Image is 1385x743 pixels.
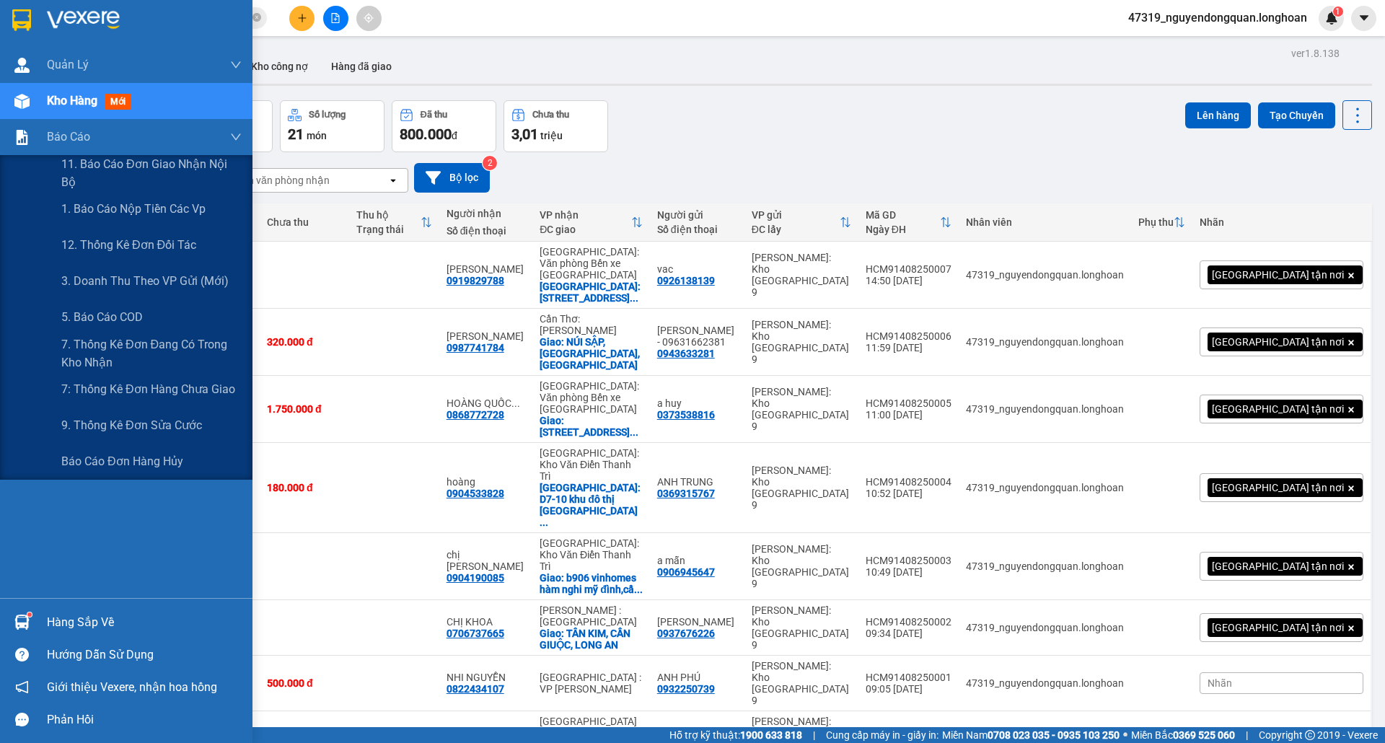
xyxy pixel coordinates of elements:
div: HCM91408250005 [866,397,951,409]
div: 0904190085 [447,572,504,584]
div: Giao: số 9 , đường hạ long , bãi cháy , hạ long , quảng ninh [540,281,643,304]
div: Phụ thu [1138,216,1174,228]
img: logo-vxr [12,9,31,31]
div: 10:49 [DATE] [866,566,951,578]
div: [PERSON_NAME]: Kho [GEOGRAPHIC_DATA] 9 [752,386,851,432]
span: [GEOGRAPHIC_DATA] tận nơi [1212,335,1344,348]
img: warehouse-icon [14,615,30,630]
div: [PERSON_NAME]: Kho [GEOGRAPHIC_DATA] 9 [752,252,851,298]
div: HCM91408250007 [866,263,951,275]
div: VP gửi [752,209,840,221]
span: aim [364,13,374,23]
div: HCM91408250001 [866,672,951,683]
div: Người nhận [447,208,525,219]
button: Số lượng21món [280,100,384,152]
div: Mã GD [866,209,940,221]
sup: 1 [1333,6,1343,17]
span: | [1246,727,1248,743]
div: ver 1.8.138 [1291,45,1340,61]
div: 47319_nguyendongquan.longhoan [966,482,1124,493]
span: 3. Doanh Thu theo VP Gửi (mới) [61,272,229,290]
div: 0904533828 [447,488,504,499]
img: warehouse-icon [14,58,30,73]
button: Bộ lọc [414,163,490,193]
div: Số lượng [309,110,346,120]
div: ĐC giao [540,224,631,235]
div: 47319_nguyendongquan.longhoan [966,677,1124,689]
span: 47319_nguyendongquan.longhoan [1117,9,1319,27]
div: HCM91408250002 [866,616,951,628]
div: [GEOGRAPHIC_DATA] [540,716,643,727]
div: [GEOGRAPHIC_DATA]: Văn phòng Bến xe [GEOGRAPHIC_DATA] [540,246,643,281]
div: 14.740.000 đ [356,727,431,739]
button: Kho công nợ [239,49,320,84]
div: 0932250739 [657,683,715,695]
span: Miền Nam [942,727,1120,743]
div: chị hiếu [447,549,525,572]
div: VP nhận [540,209,631,221]
div: Hàng sắp về [47,612,242,633]
div: ANH TRUNG [657,476,737,488]
span: 800.000 [400,126,452,143]
button: plus [289,6,315,31]
div: Hướng dẫn sử dụng [47,644,242,666]
div: 09:34 [DATE] [866,628,951,639]
span: 7: Thống kê đơn hàng chưa giao [61,380,235,398]
span: [GEOGRAPHIC_DATA] tận nơi [1212,560,1344,573]
span: triệu [540,130,563,141]
div: Ngày ĐH [866,224,940,235]
div: 09:05 [DATE] [866,683,951,695]
span: [GEOGRAPHIC_DATA] tận nơi [1212,621,1344,634]
div: Lê Anh - 09631662381 [657,325,737,348]
button: aim [356,6,382,31]
div: Chưa thu [532,110,569,120]
div: ANH PHÚ [657,672,737,683]
div: 11:00 [DATE] [866,409,951,421]
div: 10:52 [DATE] [866,488,951,499]
span: Báo cáo đơn hàng hủy [61,452,183,470]
span: Báo cáo [47,128,90,146]
div: Trạng thái [356,224,420,235]
span: Miền Bắc [1131,727,1235,743]
div: 0706737665 [447,628,504,639]
span: copyright [1305,730,1315,740]
div: 0987741784 [447,342,504,353]
span: Kho hàng [47,94,97,107]
th: Toggle SortBy [1131,203,1192,242]
span: Nhãn [1208,677,1232,689]
div: Giao: NÚI SẬP, THOẠI SƠN, AN GIANG [540,336,643,371]
button: Hàng đã giao [320,49,403,84]
span: mới [105,94,131,110]
span: 3,01 [511,126,538,143]
sup: 1 [27,612,32,617]
span: ... [630,292,638,304]
span: 11. Báo cáo đơn giao nhận nội bộ [61,155,242,191]
th: Toggle SortBy [744,203,858,242]
div: NGỌC THANH [447,330,525,342]
div: 1.750.000 đ [267,403,342,415]
span: message [15,713,29,726]
div: XE ĐẠP ZBIKE [657,727,737,739]
div: Phản hồi [47,709,242,731]
span: down [230,59,242,71]
div: 47319_nguyendongquan.longhoan [966,269,1124,281]
div: 0926138139 [657,275,715,286]
div: Chọn văn phòng nhận [230,173,330,188]
span: món [307,130,327,141]
div: 320.000 đ [267,336,342,348]
div: [GEOGRAPHIC_DATA] : VP [PERSON_NAME] [540,672,643,695]
span: ... [634,584,643,595]
div: HCM91408250004 [866,476,951,488]
div: [GEOGRAPHIC_DATA]: Kho Văn Điển Thanh Trì [540,447,643,482]
div: 0937676226 [657,628,715,639]
span: ... [630,426,638,438]
div: Giao: TÂN KIM, CẦN GIUỘC, LONG AN [540,628,643,651]
th: Toggle SortBy [532,203,650,242]
button: Đã thu800.000đ [392,100,496,152]
div: [PERSON_NAME]: Kho [GEOGRAPHIC_DATA] 9 [752,604,851,651]
div: 0906945647 [657,566,715,578]
div: Số điện thoại [447,225,525,237]
button: file-add [323,6,348,31]
div: Cần Thơ: [PERSON_NAME] [540,313,643,336]
div: LÊ HỒNG TIẾN [447,727,525,739]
